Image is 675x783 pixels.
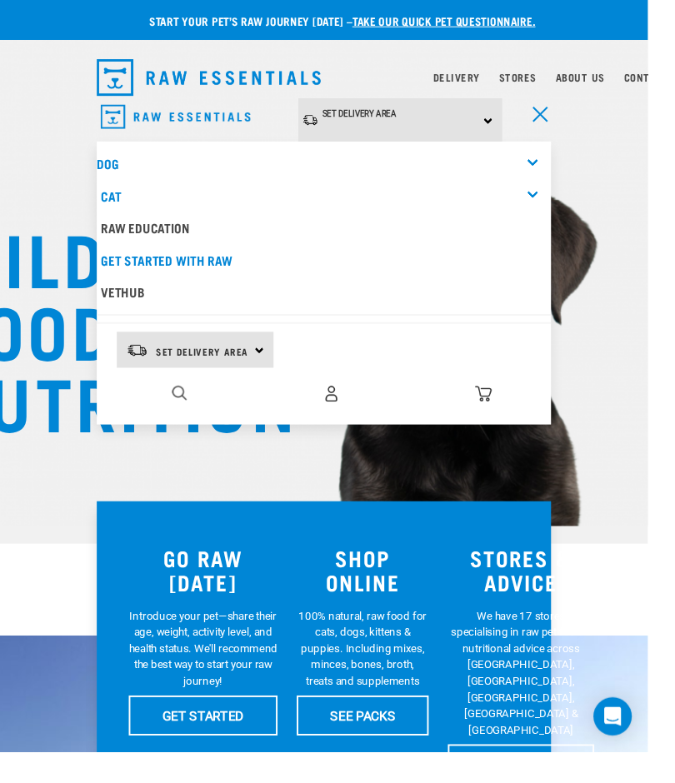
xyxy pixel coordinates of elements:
[101,62,334,100] img: Raw Essentials Logo
[134,725,289,766] a: GET STARTED
[467,569,619,620] h3: STORES & ADVICE
[309,633,447,718] p: 100% natural, raw food for cats, dogs, kittens & puppies. Including mixes, minces, bones, broth, ...
[309,569,447,620] h3: SHOP ONLINE
[337,401,354,419] img: user.png
[134,569,289,620] h3: GO RAW [DATE]
[367,18,558,24] a: take our quick pet questionnaire.
[495,401,512,419] img: home-icon@2x.png
[105,109,261,135] img: Raw Essentials Logo
[132,357,154,372] img: van-moving.png
[467,633,619,769] p: We have 17 stores specialising in raw pet food & nutritional advice across [GEOGRAPHIC_DATA], [GE...
[179,401,195,417] img: home-icon-1@2x.png
[618,726,658,766] div: Open Intercom Messenger
[87,55,587,107] nav: dropdown navigation
[579,77,630,83] a: About Us
[309,725,447,766] a: SEE PACKS
[162,363,259,369] span: Set Delivery Area
[101,221,574,254] a: Raw Education
[101,167,123,174] a: Dog
[336,114,413,123] span: Set Delivery Area
[101,254,574,287] a: Get started with Raw
[315,118,332,132] img: van-moving.png
[451,77,499,83] a: Delivery
[520,77,559,83] a: Stores
[101,287,574,321] a: Vethub
[105,200,126,207] a: Cat
[544,102,574,132] a: menu
[134,633,289,718] p: Introduce your pet—share their age, weight, activity level, and health status. We'll recommend th...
